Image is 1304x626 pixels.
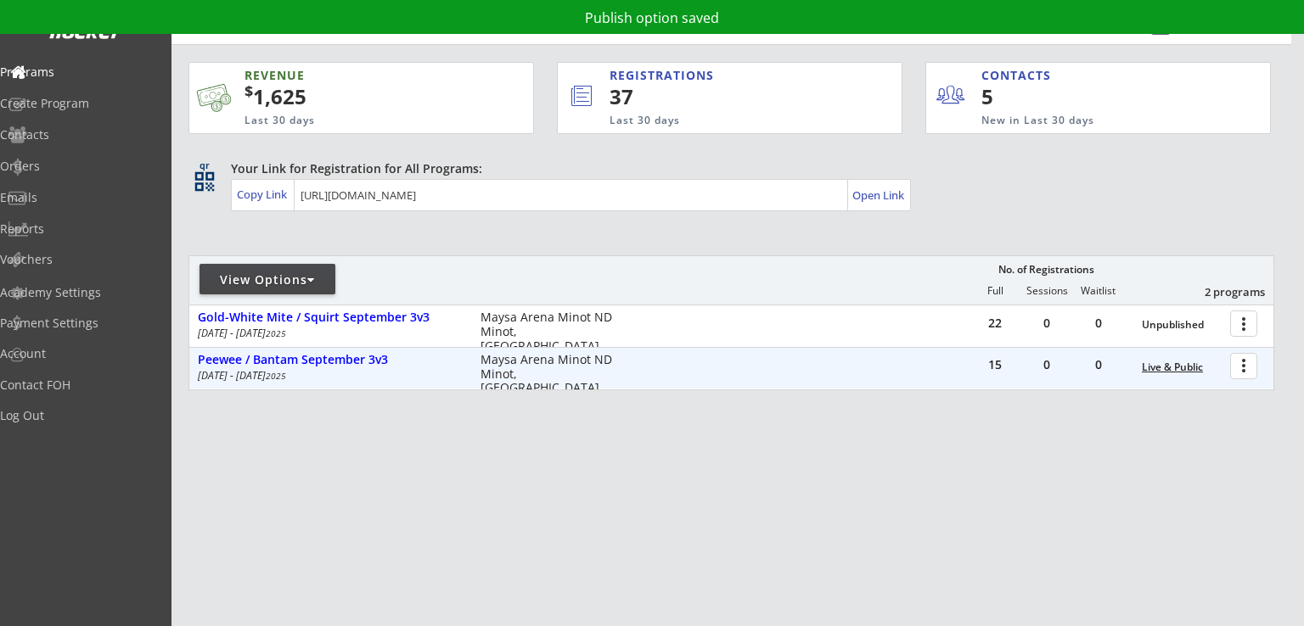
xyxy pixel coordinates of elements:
div: Waitlist [1072,285,1123,297]
div: 0 [1073,359,1124,371]
div: 0 [1021,359,1072,371]
div: 0 [1073,317,1124,329]
div: qr [194,160,214,171]
div: Last 30 days [610,114,832,128]
div: REGISTRATIONS [610,67,824,84]
div: CONTACTS [981,67,1059,84]
div: Your Link for Registration for All Programs: [231,160,1222,177]
button: more_vert [1230,310,1257,337]
sup: $ [244,81,253,101]
div: 5 [981,82,1086,111]
div: Sessions [1021,285,1072,297]
em: 2025 [266,327,286,339]
div: Live & Public [1142,361,1222,373]
div: View Options [200,271,335,288]
div: 22 [970,317,1020,329]
em: 2025 [266,370,286,382]
div: Copy Link [237,187,290,202]
a: Open Link [852,183,906,207]
div: 2 programs [1177,284,1265,299]
div: [DATE] - [DATE] [198,371,458,381]
div: 1,625 [244,82,480,111]
div: Maysa Arena Minot ND Minot, [GEOGRAPHIC_DATA] [481,310,614,353]
div: [DATE] - [DATE] [198,328,458,338]
div: Last 30 days [244,114,452,128]
div: 0 [1021,317,1072,329]
div: No. of Registrations [993,264,1099,276]
div: Unpublished [1142,319,1222,331]
div: 37 [610,82,845,111]
div: Open Link [852,188,906,203]
button: more_vert [1230,353,1257,379]
button: qr_code [192,169,217,194]
div: Full [970,285,1020,297]
div: REVENUE [244,67,452,84]
div: New in Last 30 days [981,114,1191,128]
div: Maysa Arena Minot ND Minot, [GEOGRAPHIC_DATA] [481,353,614,395]
div: 15 [970,359,1020,371]
div: Peewee / Bantam September 3v3 [198,353,463,367]
div: Gold-White Mite / Squirt September 3v3 [198,310,463,325]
